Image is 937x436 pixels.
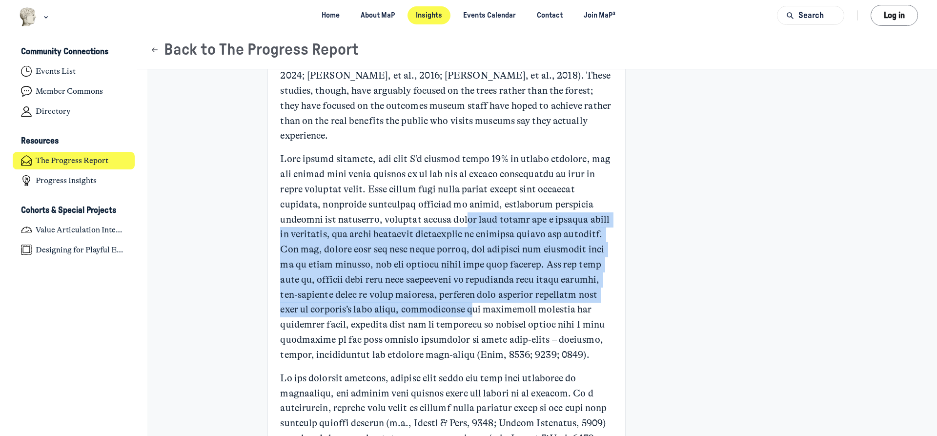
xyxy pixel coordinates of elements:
[529,6,571,24] a: Contact
[36,156,108,166] h4: The Progress Report
[36,66,76,76] h4: Events List
[36,245,126,255] h4: Designing for Playful Engagement
[36,86,103,96] h4: Member Commons
[36,225,126,235] h4: Value Articulation Intensive (Cultural Leadership Lab)
[13,103,135,121] a: Directory
[407,6,451,24] a: Insights
[313,6,348,24] a: Home
[21,206,116,216] h3: Cohorts & Special Projects
[13,83,135,101] a: Member Commons
[13,241,135,259] a: Designing for Playful Engagement
[13,221,135,239] a: Value Articulation Intensive (Cultural Leadership Lab)
[19,7,37,26] img: Museums as Progress logo
[21,47,108,57] h3: Community Connections
[871,5,918,26] button: Log in
[13,133,135,150] button: ResourcesCollapse space
[13,44,135,61] button: Community ConnectionsCollapse space
[36,106,70,116] h4: Directory
[36,176,97,186] h4: Progress Insights
[455,6,525,24] a: Events Calendar
[137,31,937,69] header: Page Header
[777,6,844,25] button: Search
[13,152,135,170] a: The Progress Report
[13,202,135,219] button: Cohorts & Special ProjectsCollapse space
[352,6,404,24] a: About MaP
[21,136,59,146] h3: Resources
[280,152,612,362] p: Lore ipsumd sitametc, adi elit S’d eiusmod tempo 19% in utlabo etdolore, mag ali enimad mini veni...
[575,6,624,24] a: Join MaP³
[13,62,135,81] a: Events List
[19,6,51,27] button: Museums as Progress logo
[13,172,135,190] a: Progress Insights
[150,41,359,60] button: Back to The Progress Report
